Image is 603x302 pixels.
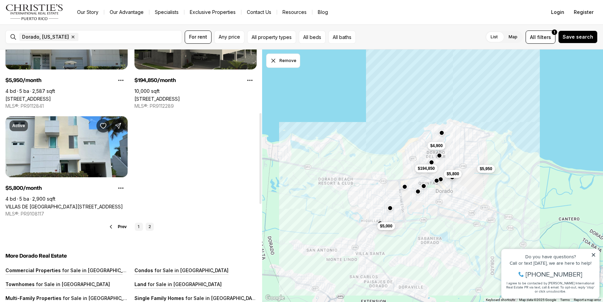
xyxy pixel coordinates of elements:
[185,31,212,44] button: For rent
[104,7,149,17] a: Our Advantage
[241,7,277,17] button: Contact Us
[35,281,110,287] p: for Sale in [GEOGRAPHIC_DATA]
[5,281,110,287] a: Townhomes for Sale in [GEOGRAPHIC_DATA]
[5,96,51,102] a: 2 ST 2 #66 Este, DORADO PR, 00646
[72,7,104,17] a: Our Story
[418,166,435,171] span: $194,850
[444,170,462,178] button: $5,800
[8,42,97,55] span: I agree to be contacted by [PERSON_NAME] International Real Estate PR via text, call & email. To ...
[189,34,207,40] span: For rent
[28,32,85,39] span: [PHONE_NUMBER]
[134,96,180,102] a: 12 CALLE C, DORADO PR, 00646
[214,31,244,44] button: Any price
[526,31,555,44] button: Allfilters1
[134,267,229,273] a: Condos for Sale in [GEOGRAPHIC_DATA]
[328,31,356,44] button: All baths
[146,281,222,287] p: for Sale in [GEOGRAPHIC_DATA]
[5,281,35,287] p: Townhomes
[574,9,593,15] span: Register
[266,54,300,68] button: Dismiss drawing
[5,267,136,273] a: Commercial Properties for Sale in [GEOGRAPHIC_DATA]
[114,181,128,195] button: Property options
[149,7,184,17] a: Specialists
[415,164,437,173] button: $194,850
[563,34,593,40] span: Save search
[61,267,136,273] p: for Sale in [GEOGRAPHIC_DATA]
[427,142,445,150] button: $4,900
[277,7,312,17] a: Resources
[114,74,128,87] button: Property options
[503,31,523,43] label: Map
[554,29,555,35] span: 1
[547,5,568,19] button: Login
[312,7,333,17] a: Blog
[299,31,326,44] button: All beds
[7,22,98,26] div: Call or text [DATE], we are here to help!
[530,34,536,41] span: All
[146,223,154,231] a: 2
[134,281,146,287] p: Land
[184,295,259,301] p: for Sale in [GEOGRAPHIC_DATA]
[134,281,222,287] a: Land for Sale in [GEOGRAPHIC_DATA]
[5,295,137,301] a: Multi-Family Properties for Sale in [GEOGRAPHIC_DATA]
[7,15,98,20] div: Do you have questions?
[108,224,127,229] button: Prev
[134,295,184,301] p: Single Family Homes
[184,7,241,17] a: Exclusive Properties
[12,123,25,128] p: Active
[446,171,459,177] span: $5,800
[5,295,61,301] p: Multi-Family Properties
[134,295,259,301] a: Single Family Homes for Sale in [GEOGRAPHIC_DATA]
[135,223,154,231] nav: Pagination
[430,143,443,148] span: $4,900
[480,166,492,172] span: $5,950
[380,223,392,229] span: $5,000
[134,267,153,273] p: Condos
[219,34,240,40] span: Any price
[22,34,69,40] span: Dorado, [US_STATE]
[537,34,551,41] span: filters
[61,295,137,301] p: for Sale in [GEOGRAPHIC_DATA]
[135,223,143,231] a: 1
[377,222,395,230] button: $5,000
[96,119,110,133] button: Save Property: VILLAS DE GOLF EAST DORADO DEL MAR BOULEVARD #91
[153,267,229,273] p: for Sale in [GEOGRAPHIC_DATA]
[5,4,63,20] img: logo
[551,9,564,15] span: Login
[477,165,495,173] button: $5,950
[5,204,123,209] a: VILLAS DE GOLF EAST DORADO DEL MAR BOULEVARD #91, DORADO PR, 00646
[5,267,61,273] p: Commercial Properties
[485,31,503,43] label: List
[243,74,257,87] button: Property options
[558,31,598,43] button: Save search
[5,253,257,259] h5: More Dorado Real Estate
[118,224,127,229] span: Prev
[570,5,598,19] button: Register
[247,31,296,44] button: All property types
[111,119,125,133] button: Share Property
